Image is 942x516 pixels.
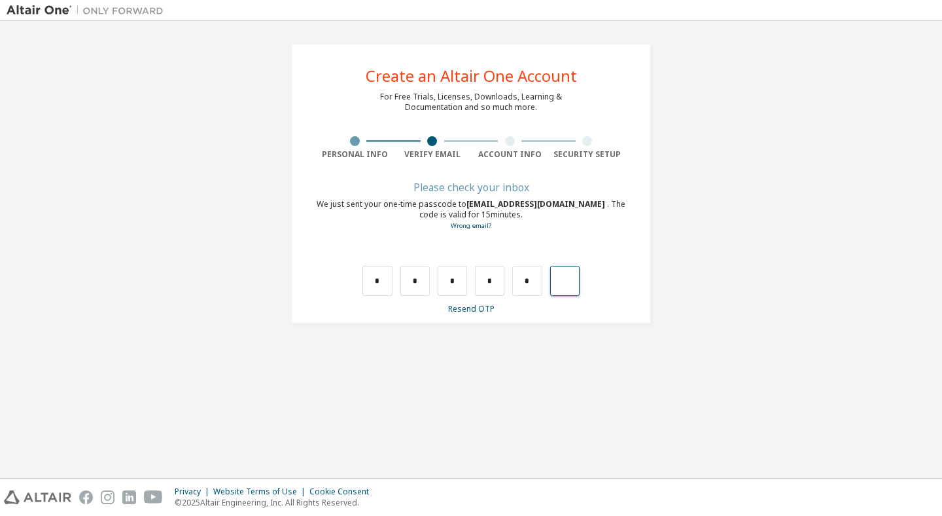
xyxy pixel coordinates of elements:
img: Altair One [7,4,170,17]
div: Website Terms of Use [213,487,309,497]
img: instagram.svg [101,490,114,504]
a: Go back to the registration form [451,221,491,230]
img: facebook.svg [79,490,93,504]
div: Privacy [175,487,213,497]
div: Please check your inbox [316,183,626,191]
span: [EMAIL_ADDRESS][DOMAIN_NAME] [466,198,607,210]
img: linkedin.svg [122,490,136,504]
div: Cookie Consent [309,487,377,497]
div: Verify Email [394,149,472,160]
img: altair_logo.svg [4,490,71,504]
div: For Free Trials, Licenses, Downloads, Learning & Documentation and so much more. [380,92,562,113]
div: Personal Info [316,149,394,160]
img: youtube.svg [144,490,163,504]
p: © 2025 Altair Engineering, Inc. All Rights Reserved. [175,497,377,508]
div: Create an Altair One Account [366,68,577,84]
div: Account Info [471,149,549,160]
a: Resend OTP [448,303,495,314]
div: Security Setup [549,149,627,160]
div: We just sent your one-time passcode to . The code is valid for 15 minutes. [316,199,626,231]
